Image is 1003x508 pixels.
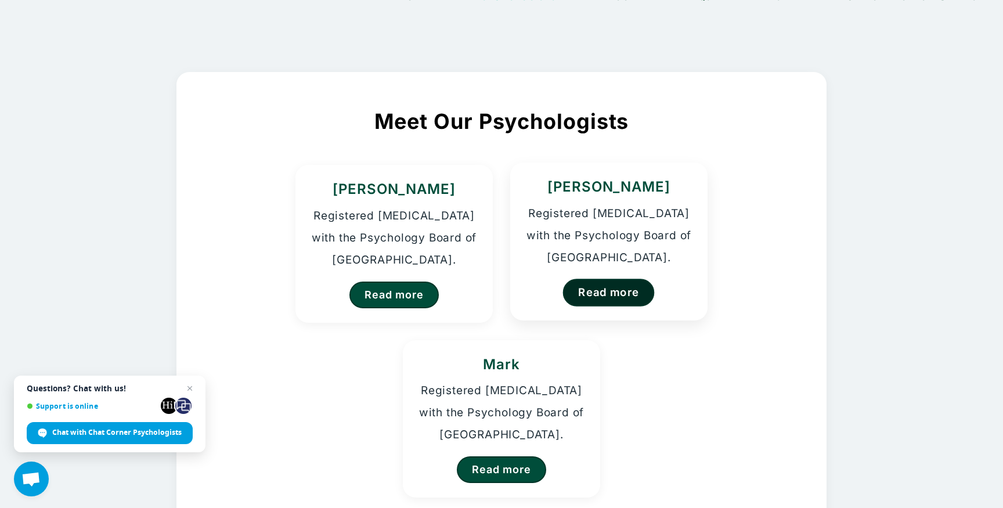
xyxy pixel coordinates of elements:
[349,282,438,308] a: Read more about Kristina
[525,203,693,269] p: Registered [MEDICAL_DATA] with the Psychology Board of [GEOGRAPHIC_DATA].
[310,205,478,271] p: Registered [MEDICAL_DATA] with the Psychology Board of [GEOGRAPHIC_DATA].
[27,422,193,444] div: Chat with Chat Corner Psychologists
[457,456,546,483] a: Read more about Mark
[14,462,49,496] div: Open chat
[27,384,193,393] span: Questions? Chat with us!
[417,380,586,446] p: Registered [MEDICAL_DATA] with the Psychology Board of [GEOGRAPHIC_DATA].
[525,177,693,197] h3: [PERSON_NAME]
[563,279,655,306] a: Read more about Homer
[27,402,157,410] span: Support is online
[183,381,197,395] span: Close chat
[417,355,586,374] h3: Mark
[219,107,784,136] h2: Meet Our Psychologists
[310,179,478,199] h3: [PERSON_NAME]
[52,427,182,438] span: Chat with Chat Corner Psychologists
